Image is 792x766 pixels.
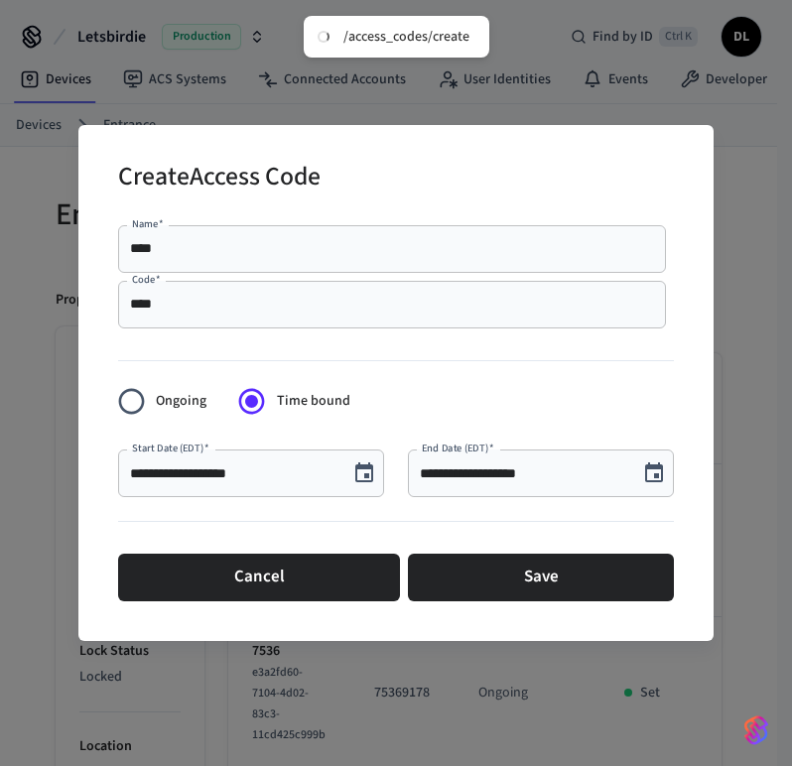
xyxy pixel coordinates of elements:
button: Cancel [118,554,400,601]
button: Choose date, selected date is Sep 20, 2025 [634,453,674,493]
label: Name [132,216,164,231]
img: SeamLogoGradient.69752ec5.svg [744,714,768,746]
label: Start Date (EDT) [132,441,208,455]
span: Ongoing [156,391,206,412]
div: /access_codes/create [343,28,469,46]
label: End Date (EDT) [422,441,493,455]
button: Save [408,554,674,601]
button: Choose date, selected date is Sep 20, 2025 [344,453,384,493]
span: Time bound [277,391,350,412]
label: Code [132,272,161,287]
h2: Create Access Code [118,149,321,209]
